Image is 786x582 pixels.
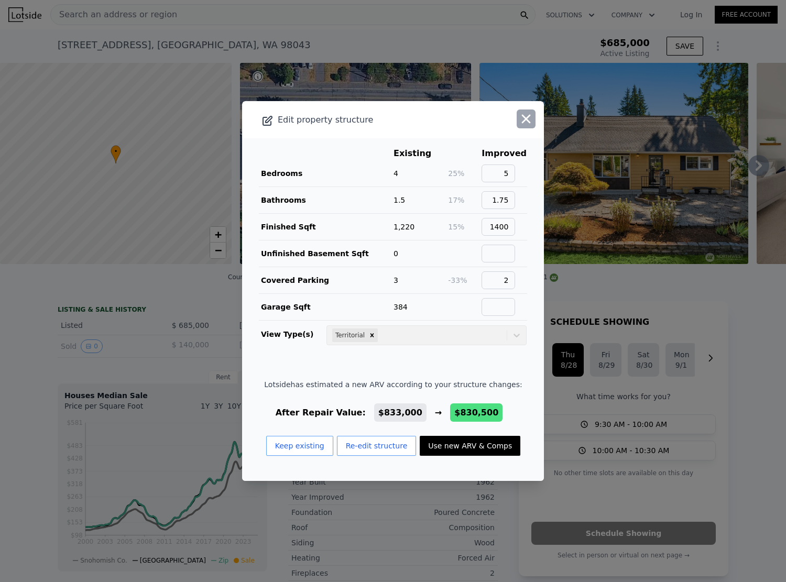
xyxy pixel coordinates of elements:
[266,436,333,456] button: Keep existing
[259,214,393,240] td: Finished Sqft
[259,294,393,321] td: Garage Sqft
[454,408,498,418] span: $830,500
[448,169,464,178] span: 25%
[394,249,398,258] span: 0
[448,276,467,284] span: -33%
[259,240,393,267] td: Unfinished Basement Sqft
[394,303,408,311] span: 384
[448,196,464,204] span: 17%
[448,223,464,231] span: 15%
[394,196,405,204] span: 1.5
[393,147,447,160] th: Existing
[481,147,527,160] th: Improved
[337,436,417,456] button: Re-edit structure
[378,408,422,418] span: $833,000
[394,223,414,231] span: 1,220
[259,267,393,294] td: Covered Parking
[259,160,393,187] td: Bedrooms
[242,113,484,127] div: Edit property structure
[259,187,393,214] td: Bathrooms
[264,407,522,419] div: After Repair Value: →
[394,276,398,284] span: 3
[420,436,520,456] button: Use new ARV & Comps
[394,169,398,178] span: 4
[264,379,522,390] span: Lotside has estimated a new ARV according to your structure changes:
[259,321,326,346] td: View Type(s)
